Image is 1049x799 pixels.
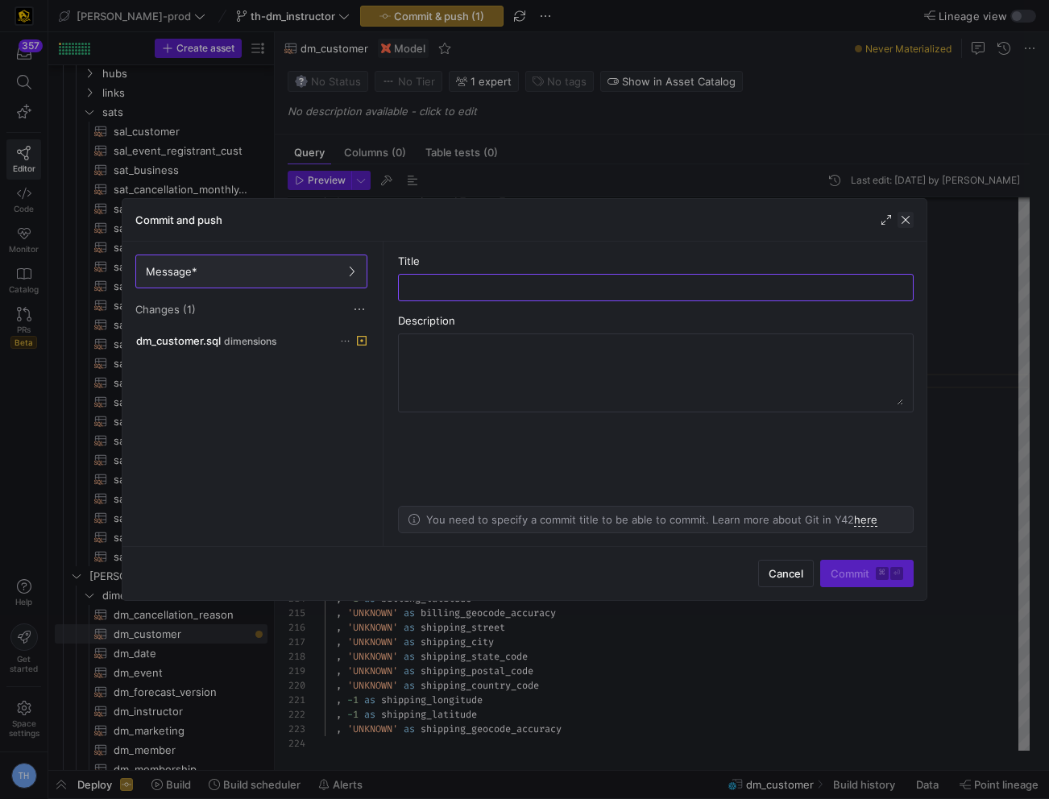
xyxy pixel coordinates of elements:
span: Changes (1) [135,303,196,316]
span: dm_customer.sql [136,334,221,347]
button: dm_customer.sqldimensions [132,330,371,351]
span: Title [398,255,420,267]
p: You need to specify a commit title to be able to commit. Learn more about Git in Y42 [426,513,877,526]
h3: Commit and push [135,213,222,226]
span: Message* [146,265,197,278]
span: Cancel [769,567,803,580]
span: dimensions [224,336,276,347]
button: Cancel [758,560,814,587]
a: here [854,513,877,527]
div: Description [398,314,914,327]
button: Message* [135,255,367,288]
